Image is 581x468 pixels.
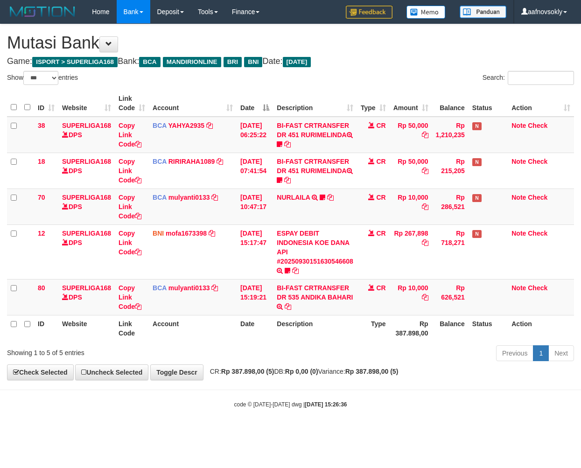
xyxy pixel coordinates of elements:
[273,153,357,189] td: BI-FAST CRTRANSFER DR 451 RURIMELINDA
[168,284,210,292] a: mulyanti0133
[277,230,353,265] a: ESPAY DEBIT INDONESIA KOE DANA API #20250930151630546608
[390,153,432,189] td: Rp 50,000
[273,279,357,315] td: BI-FAST CRTRANSFER DR 535 ANDIKA BAHARI
[58,315,115,342] th: Website
[511,158,526,165] a: Note
[221,368,274,375] strong: Rp 387.898,00 (5)
[357,315,390,342] th: Type
[511,194,526,201] a: Note
[376,230,385,237] span: CR
[166,230,207,237] a: mofa1673398
[38,194,45,201] span: 70
[472,230,482,238] span: Has Note
[422,293,428,301] a: Copy Rp 10,000 to clipboard
[390,189,432,224] td: Rp 10,000
[483,71,574,85] label: Search:
[285,303,291,310] a: Copy BI-FAST CRTRANSFER DR 535 ANDIKA BAHARI to clipboard
[285,368,318,375] strong: Rp 0,00 (0)
[422,239,428,246] a: Copy Rp 267,898 to clipboard
[345,368,399,375] strong: Rp 387.898,00 (5)
[432,153,469,189] td: Rp 215,205
[376,284,385,292] span: CR
[528,194,547,201] a: Check
[283,57,311,67] span: [DATE]
[62,230,111,237] a: SUPERLIGA168
[153,284,167,292] span: BCA
[168,122,205,129] a: YAHYA2935
[357,90,390,117] th: Type: activate to sort column ascending
[511,230,526,237] a: Note
[432,189,469,224] td: Rp 286,521
[390,279,432,315] td: Rp 10,000
[284,140,291,148] a: Copy BI-FAST CRTRANSFER DR 451 RURIMELINDA to clipboard
[32,57,118,67] span: ISPORT > SUPERLIGA168
[115,90,149,117] th: Link Code: activate to sort column ascending
[7,364,74,380] a: Check Selected
[224,57,242,67] span: BRI
[211,194,218,201] a: Copy mulyanti0133 to clipboard
[273,90,357,117] th: Description: activate to sort column ascending
[58,90,115,117] th: Website: activate to sort column ascending
[38,230,45,237] span: 12
[58,117,115,153] td: DPS
[7,71,78,85] label: Show entries
[58,279,115,315] td: DPS
[390,90,432,117] th: Amount: activate to sort column ascending
[62,194,111,201] a: SUPERLIGA168
[533,345,549,361] a: 1
[390,315,432,342] th: Rp 387.898,00
[237,153,273,189] td: [DATE] 07:41:54
[119,284,141,310] a: Copy Link Code
[273,315,357,342] th: Description
[406,6,446,19] img: Button%20Memo.svg
[119,122,141,148] a: Copy Link Code
[211,284,218,292] a: Copy mulyanti0133 to clipboard
[390,224,432,279] td: Rp 267,898
[62,158,111,165] a: SUPERLIGA168
[273,117,357,153] td: BI-FAST CRTRANSFER DR 451 RURIMELINDA
[38,158,45,165] span: 18
[153,194,167,201] span: BCA
[168,194,210,201] a: mulyanti0133
[7,344,235,357] div: Showing 1 to 5 of 5 entries
[163,57,221,67] span: MANDIRIONLINE
[460,6,506,18] img: panduan.png
[432,90,469,117] th: Balance
[149,315,237,342] th: Account
[237,315,273,342] th: Date
[119,194,141,220] a: Copy Link Code
[58,224,115,279] td: DPS
[511,284,526,292] a: Note
[38,122,45,129] span: 38
[548,345,574,361] a: Next
[153,158,167,165] span: BCA
[217,158,223,165] a: Copy RIRIRAHA1089 to clipboard
[237,189,273,224] td: [DATE] 10:47:17
[7,5,78,19] img: MOTION_logo.png
[508,90,574,117] th: Action: activate to sort column ascending
[237,279,273,315] td: [DATE] 15:19:21
[75,364,148,380] a: Uncheck Selected
[7,34,574,52] h1: Mutasi Bank
[305,401,347,408] strong: [DATE] 15:26:36
[472,194,482,202] span: Has Note
[34,90,58,117] th: ID: activate to sort column ascending
[327,194,334,201] a: Copy NURLAILA to clipboard
[149,90,237,117] th: Account: activate to sort column ascending
[432,315,469,342] th: Balance
[472,158,482,166] span: Has Note
[528,284,547,292] a: Check
[168,158,215,165] a: RIRIRAHA1089
[376,158,385,165] span: CR
[528,122,547,129] a: Check
[277,194,310,201] a: NURLAILA
[38,284,45,292] span: 80
[432,224,469,279] td: Rp 718,271
[115,315,149,342] th: Link Code
[390,117,432,153] td: Rp 50,000
[496,345,533,361] a: Previous
[34,315,58,342] th: ID
[528,158,547,165] a: Check
[7,57,574,66] h4: Game: Bank: Date:
[284,176,291,184] a: Copy BI-FAST CRTRANSFER DR 451 RURIMELINDA to clipboard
